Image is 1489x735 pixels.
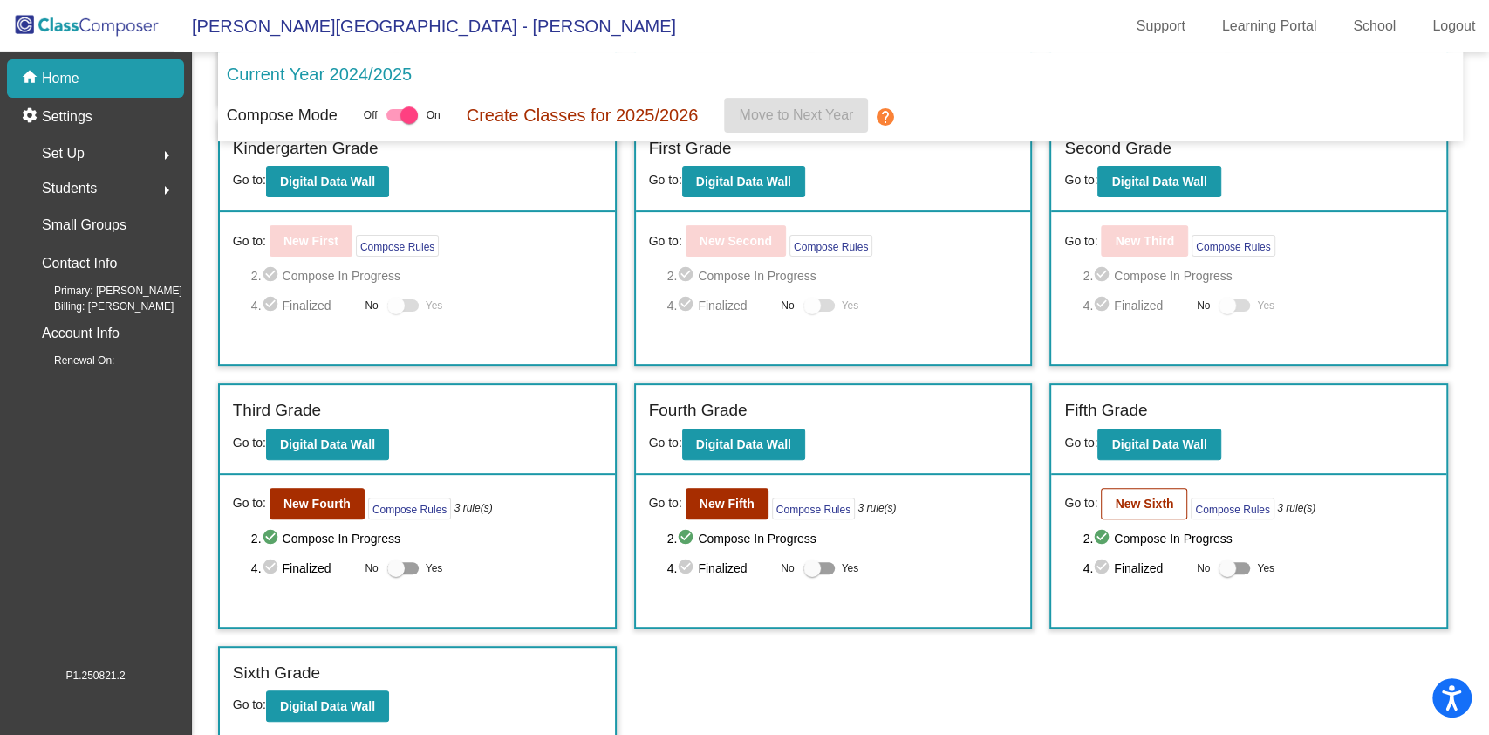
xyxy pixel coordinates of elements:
[649,173,682,187] span: Go to:
[677,265,698,286] mat-icon: check_circle
[368,498,451,519] button: Compose Rules
[686,225,786,257] button: New Second
[364,107,378,123] span: Off
[227,104,338,127] p: Compose Mode
[649,232,682,251] span: Go to:
[875,106,896,127] mat-icon: help
[1093,528,1114,549] mat-icon: check_circle
[1339,12,1410,40] a: School
[1083,558,1188,579] span: 4. Finalized
[233,398,321,423] label: Third Grade
[233,173,266,187] span: Go to:
[156,180,177,201] mat-icon: arrow_right
[21,106,42,127] mat-icon: settings
[26,299,174,314] span: Billing: [PERSON_NAME]
[1115,497,1173,511] b: New Sixth
[365,298,378,313] span: No
[1083,295,1188,316] span: 4. Finalized
[156,145,177,166] mat-icon: arrow_right
[1064,232,1097,251] span: Go to:
[266,166,389,197] button: Digital Data Wall
[700,497,755,511] b: New Fifth
[233,232,266,251] span: Go to:
[280,437,375,451] b: Digital Data Wall
[724,98,868,133] button: Move to Next Year
[1123,12,1199,40] a: Support
[1192,235,1274,257] button: Compose Rules
[283,234,338,248] b: New First
[427,107,441,123] span: On
[682,429,805,460] button: Digital Data Wall
[1064,494,1097,512] span: Go to:
[426,295,443,316] span: Yes
[1097,166,1220,197] button: Digital Data Wall
[1277,500,1315,516] i: 3 rule(s)
[262,558,283,579] mat-icon: check_circle
[682,166,805,197] button: Digital Data Wall
[270,225,352,257] button: New First
[1083,265,1433,286] span: 2. Compose In Progress
[356,235,439,257] button: Compose Rules
[789,235,872,257] button: Compose Rules
[649,398,748,423] label: Fourth Grade
[667,558,773,579] span: 4. Finalized
[772,498,855,519] button: Compose Rules
[227,61,412,87] p: Current Year 2024/2025
[1064,136,1171,161] label: Second Grade
[1064,436,1097,450] span: Go to:
[1257,558,1274,579] span: Yes
[696,175,791,189] b: Digital Data Wall
[26,353,114,368] span: Renewal On:
[1115,234,1174,248] b: New Third
[1097,429,1220,460] button: Digital Data Wall
[1101,488,1187,519] button: New Sixth
[1083,528,1433,549] span: 2. Compose In Progress
[426,558,443,579] span: Yes
[686,488,768,519] button: New Fifth
[1093,558,1114,579] mat-icon: check_circle
[280,699,375,713] b: Digital Data Wall
[667,528,1018,549] span: 2. Compose In Progress
[649,494,682,512] span: Go to:
[251,295,357,316] span: 4. Finalized
[649,136,732,161] label: First Grade
[739,107,853,122] span: Move to Next Year
[233,436,266,450] span: Go to:
[700,234,772,248] b: New Second
[365,560,378,576] span: No
[677,295,698,316] mat-icon: check_circle
[251,265,602,286] span: 2. Compose In Progress
[1093,265,1114,286] mat-icon: check_circle
[1208,12,1331,40] a: Learning Portal
[266,429,389,460] button: Digital Data Wall
[262,528,283,549] mat-icon: check_circle
[677,558,698,579] mat-icon: check_circle
[42,106,92,127] p: Settings
[842,558,859,579] span: Yes
[649,436,682,450] span: Go to:
[26,283,182,299] span: Primary: [PERSON_NAME]
[42,141,85,166] span: Set Up
[1191,498,1274,519] button: Compose Rules
[842,295,859,316] span: Yes
[1418,12,1489,40] a: Logout
[283,497,351,511] b: New Fourth
[781,560,794,576] span: No
[1111,437,1206,451] b: Digital Data Wall
[42,213,126,237] p: Small Groups
[1111,175,1206,189] b: Digital Data Wall
[233,697,266,711] span: Go to:
[42,176,97,201] span: Students
[42,68,79,89] p: Home
[42,321,120,346] p: Account Info
[233,136,379,161] label: Kindergarten Grade
[233,661,320,686] label: Sixth Grade
[1257,295,1274,316] span: Yes
[1101,225,1188,257] button: New Third
[42,251,117,276] p: Contact Info
[857,500,896,516] i: 3 rule(s)
[1197,560,1210,576] span: No
[251,528,602,549] span: 2. Compose In Progress
[454,500,493,516] i: 3 rule(s)
[781,298,794,313] span: No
